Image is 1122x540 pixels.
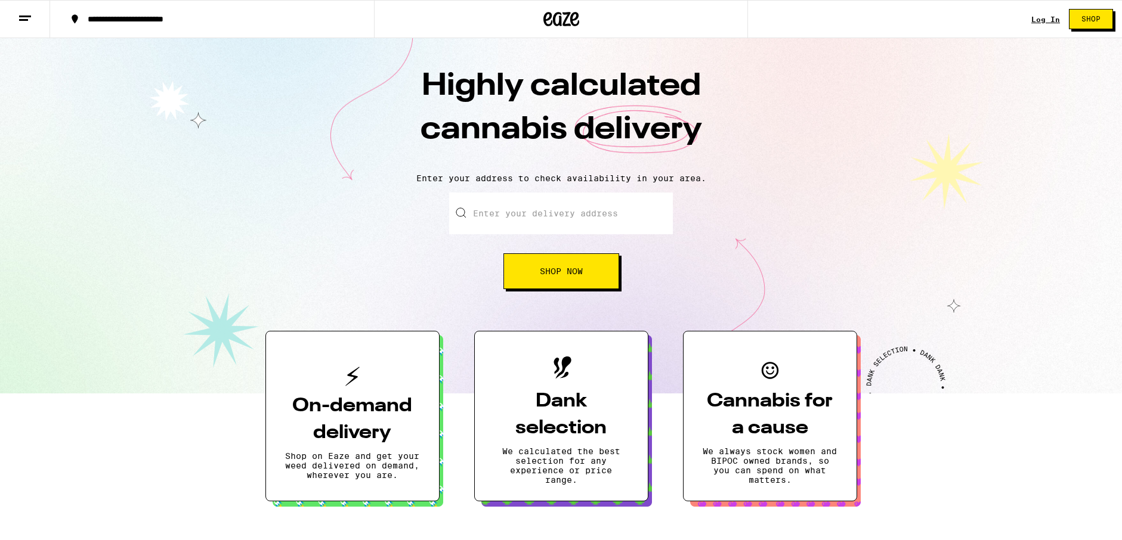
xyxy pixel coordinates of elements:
[703,388,837,442] h3: Cannabis for a cause
[449,193,673,234] input: Enter your delivery address
[12,173,1110,183] p: Enter your address to check availability in your area.
[285,393,420,446] h3: On-demand delivery
[265,331,440,501] button: On-demand deliveryShop on Eaze and get your weed delivered on demand, wherever you are.
[540,267,583,275] span: Shop Now
[683,331,857,501] button: Cannabis for a causeWe always stock women and BIPOC owned brands, so you can spend on what matters.
[1081,15,1101,23] span: Shop
[494,388,629,442] h3: Dank selection
[703,446,837,485] p: We always stock women and BIPOC owned brands, so you can spend on what matters.
[1060,9,1122,29] a: Shop
[285,451,420,480] p: Shop on Eaze and get your weed delivered on demand, wherever you are.
[494,446,629,485] p: We calculated the best selection for any experience or price range.
[503,253,619,289] button: Shop Now
[474,331,648,501] button: Dank selectionWe calculated the best selection for any experience or price range.
[1069,9,1113,29] button: Shop
[353,65,770,164] h1: Highly calculated cannabis delivery
[1031,15,1060,23] a: Log In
